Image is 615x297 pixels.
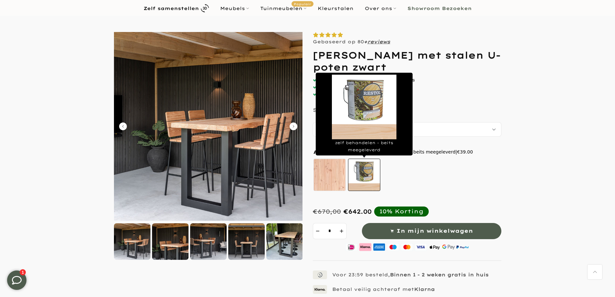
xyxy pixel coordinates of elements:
[390,272,489,278] strong: Binnen 1 - 2 weken gratis in huis
[379,208,424,215] div: 10% Korting
[457,149,473,154] span: €39.00
[144,6,199,11] b: Zelf samenstellen
[367,39,390,45] a: reviews
[323,223,337,239] input: Quantity
[292,1,313,6] span: Populair
[316,73,413,155] div: zelf behandelen - beits meegeleverd
[314,150,370,154] span: Afwerking tafelblad:
[119,122,127,130] button: Carousel Back Arrow
[266,223,303,260] img: Douglas bartafel met stalen U-poten zwart gepoedercoat
[152,223,189,260] img: Douglas bartafel met stalen U-poten zwart
[313,208,341,215] div: €670,00
[313,39,390,45] p: Gebaseerd op 80
[456,149,473,154] span: |
[138,3,214,14] a: Zelf samenstellen
[359,5,402,12] a: Over ons
[407,6,472,11] b: Showroom Bezoeken
[228,223,265,260] img: Douglas bartafel met stalen U-poten zwart
[343,208,372,215] span: €642.00
[332,75,396,139] img: RestolmatNaturelUVExtra.png
[254,5,312,12] a: TuinmeubelenPopulair
[402,5,477,12] a: Showroom Bezoeken
[396,226,473,236] span: In mijn winkelwagen
[362,223,501,239] button: In mijn winkelwagen
[214,5,254,12] a: Meubels
[414,286,435,292] strong: Klarna
[313,107,410,113] p: Stap 1 : Afmeting tafelblad
[290,122,297,130] button: Carousel Next Arrow
[312,5,359,12] a: Kleurstalen
[313,49,501,73] h1: [PERSON_NAME] met stalen U-poten zwart
[588,265,602,279] a: Terug naar boven
[1,264,33,296] iframe: toggle-frame
[114,223,150,260] img: Douglas bartafel met stalen U-poten zwart
[364,39,367,45] strong: +
[190,223,227,260] img: Douglas bartafel met stalen U-poten zwart
[313,122,501,137] select: autocomplete="off"
[332,286,435,292] p: Betaal veilig achteraf met
[337,223,347,239] button: increment
[373,148,473,156] span: zelf behandelen - beits meegeleverd
[313,223,323,239] button: decrement
[332,272,489,278] p: Voor 23:59 besteld,
[114,32,302,221] img: Douglas bartafel met stalen U-poten zwart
